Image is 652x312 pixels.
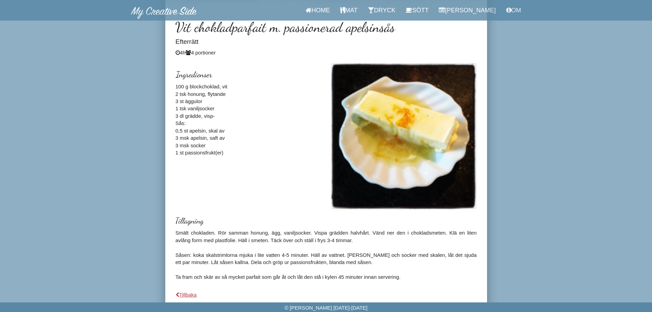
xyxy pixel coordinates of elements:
[176,292,197,298] a: Tillbaka
[284,305,367,311] span: © [PERSON_NAME] [DATE]-[DATE]
[176,20,477,35] h2: Vit chokladparfait m. passionerad apelsinsås
[176,49,477,56] div: 4h 4 portioner
[331,63,477,209] img: Receptbild
[176,70,321,79] h3: Ingredienser
[176,216,477,225] h3: Tillagning
[176,229,477,280] p: Smält chokladen. Rör samman honung, ägg, vaniljsocker. Vispa grädden halvhårt. Vänd ner den i cho...
[131,7,197,19] img: MyCreativeSide
[170,63,326,156] div: 100 g blockchoklad, vit 2 tsk honung, flytande 3 st äggulor 1 tsk vaniljsocker 3 dl grädde, visp-...
[176,38,477,46] h4: Efterrätt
